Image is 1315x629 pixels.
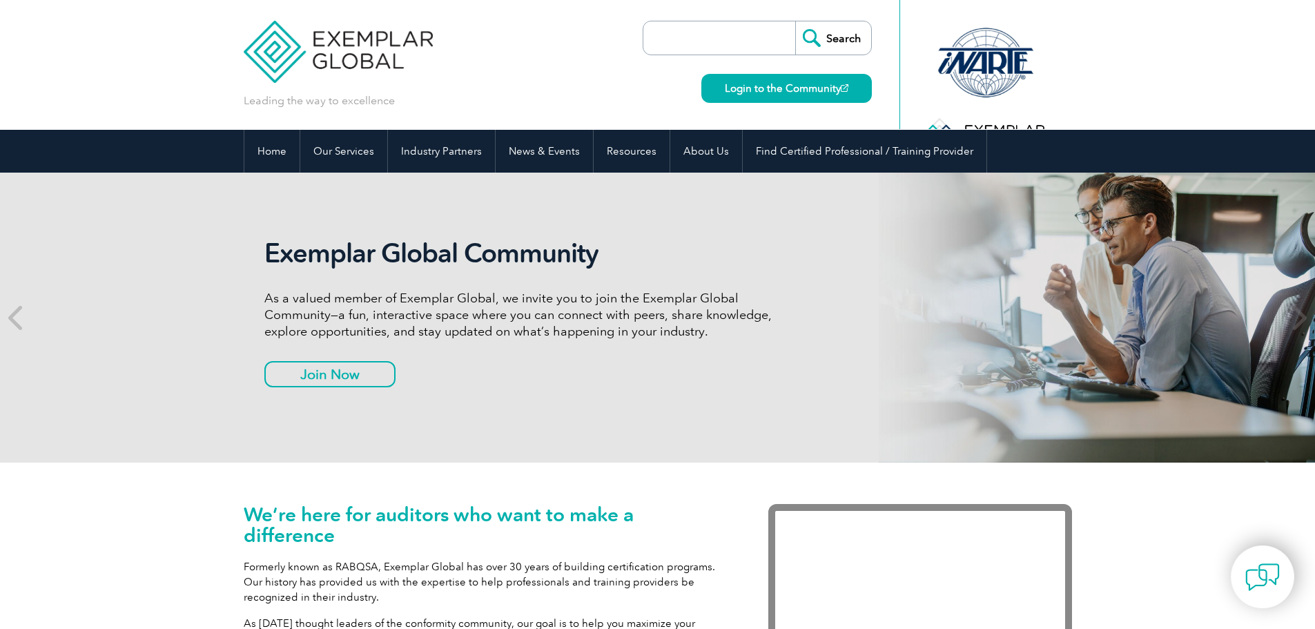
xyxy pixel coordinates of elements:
input: Search [795,21,871,55]
h1: We’re here for auditors who want to make a difference [244,504,727,545]
h2: Exemplar Global Community [264,238,782,269]
a: Login to the Community [701,74,872,103]
a: Home [244,130,300,173]
p: As a valued member of Exemplar Global, we invite you to join the Exemplar Global Community—a fun,... [264,290,782,340]
a: News & Events [496,130,593,173]
a: About Us [670,130,742,173]
a: Resources [594,130,670,173]
a: Join Now [264,361,396,387]
p: Leading the way to excellence [244,93,395,108]
img: contact-chat.png [1245,560,1280,594]
img: open_square.png [841,84,848,92]
p: Formerly known as RABQSA, Exemplar Global has over 30 years of building certification programs. O... [244,559,727,605]
a: Industry Partners [388,130,495,173]
a: Find Certified Professional / Training Provider [743,130,986,173]
a: Our Services [300,130,387,173]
